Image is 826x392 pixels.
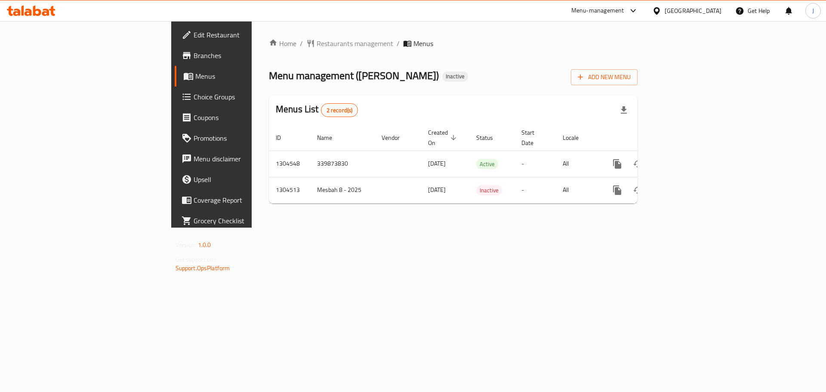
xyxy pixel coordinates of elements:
td: - [515,177,556,203]
span: Menu management ( [PERSON_NAME] ) [269,66,439,85]
span: Upsell [194,174,302,185]
span: Restaurants management [317,38,393,49]
a: Coverage Report [175,190,309,210]
span: Add New Menu [578,72,631,83]
span: Branches [194,50,302,61]
span: [DATE] [428,158,446,169]
span: Coupons [194,112,302,123]
span: Active [476,159,498,169]
span: Get support on: [176,254,215,265]
button: Change Status [628,180,648,201]
span: Promotions [194,133,302,143]
a: Promotions [175,128,309,148]
a: Choice Groups [175,86,309,107]
span: Start Date [521,127,546,148]
div: [GEOGRAPHIC_DATA] [665,6,721,15]
span: Coverage Report [194,195,302,205]
span: J [812,6,814,15]
div: Export file [613,100,634,120]
h2: Menus List [276,103,358,117]
td: - [515,151,556,177]
div: Total records count [321,103,358,117]
a: Menus [175,66,309,86]
td: Mesbah 8 - 2025 [310,177,375,203]
span: [DATE] [428,184,446,195]
span: Inactive [442,73,468,80]
span: Edit Restaurant [194,30,302,40]
span: 2 record(s) [321,106,358,114]
a: Menu disclaimer [175,148,309,169]
button: more [607,154,628,174]
th: Actions [600,125,697,151]
button: more [607,180,628,201]
span: Menus [413,38,433,49]
span: ID [276,133,292,143]
a: Branches [175,45,309,66]
li: / [397,38,400,49]
nav: breadcrumb [269,38,638,49]
button: Add New Menu [571,69,638,85]
td: All [556,177,600,203]
td: All [556,151,600,177]
div: Menu-management [571,6,624,16]
span: Name [317,133,343,143]
span: Version: [176,239,197,250]
a: Coupons [175,107,309,128]
a: Restaurants management [306,38,393,49]
a: Upsell [175,169,309,190]
table: enhanced table [269,125,697,204]
button: Change Status [628,154,648,174]
a: Edit Restaurant [175,25,309,45]
span: Locale [563,133,590,143]
span: Vendor [382,133,411,143]
div: Inactive [442,71,468,82]
span: Created On [428,127,459,148]
span: Status [476,133,504,143]
a: Support.OpsPlatform [176,262,230,274]
a: Grocery Checklist [175,210,309,231]
span: 1.0.0 [198,239,211,250]
span: Menus [195,71,302,81]
span: Inactive [476,185,502,195]
span: Grocery Checklist [194,216,302,226]
span: Choice Groups [194,92,302,102]
span: Menu disclaimer [194,154,302,164]
td: 339873830 [310,151,375,177]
